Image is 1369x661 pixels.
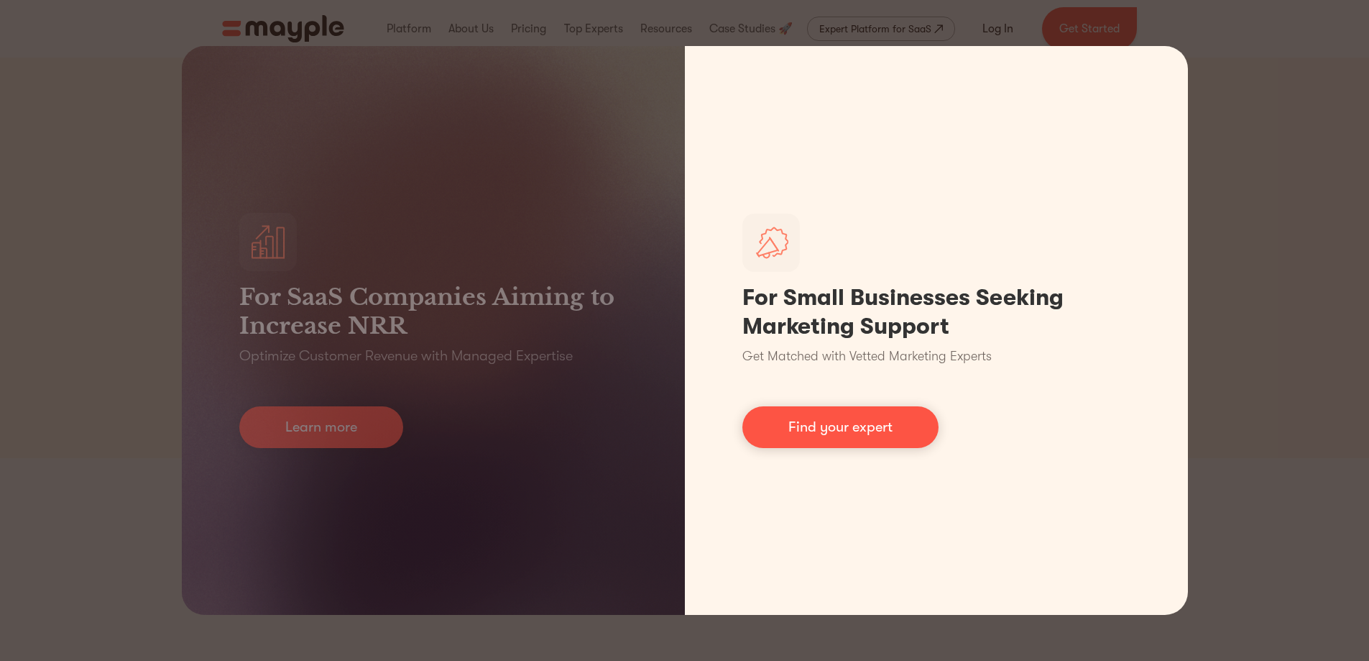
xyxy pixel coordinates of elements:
[742,347,992,366] p: Get Matched with Vetted Marketing Experts
[742,406,939,448] a: Find your expert
[239,406,403,448] a: Learn more
[239,346,573,366] p: Optimize Customer Revenue with Managed Expertise
[239,283,627,340] h3: For SaaS Companies Aiming to Increase NRR
[742,283,1130,341] h1: For Small Businesses Seeking Marketing Support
